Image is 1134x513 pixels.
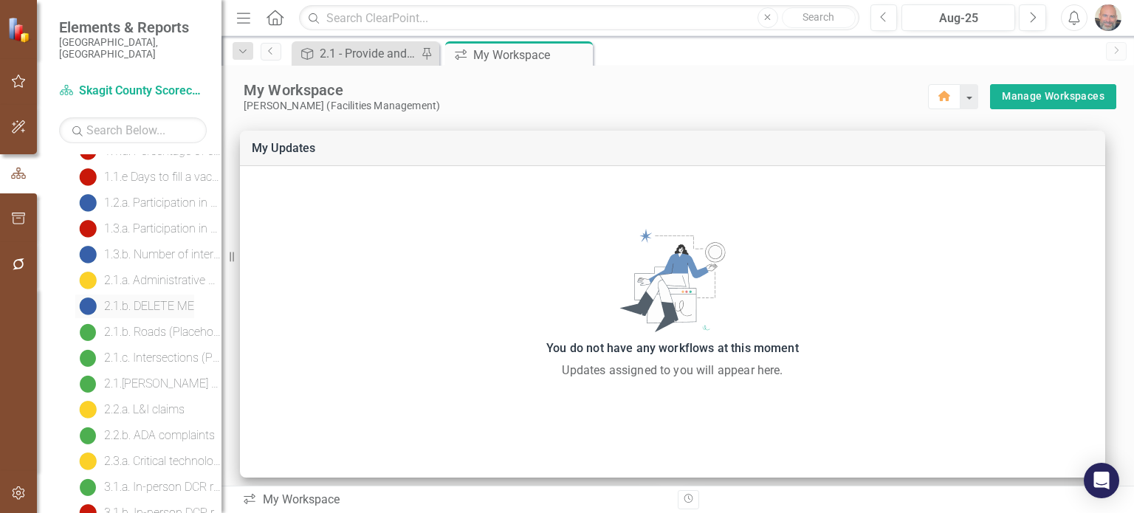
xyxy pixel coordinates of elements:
div: 3.1.a. In-person DCR responses [104,481,221,494]
a: Skagit County Scorecard [59,83,207,100]
div: 1.3.b. Number of internal promotions [104,248,221,261]
div: 2.1.b. DELETE ME [104,300,194,313]
img: Ken Hansen [1095,4,1121,31]
a: 2.2.b. ADA complaints [75,424,215,447]
img: Caution [79,452,97,470]
div: 1.2.a. Participation in Wellness Committee/Activities [104,196,221,210]
div: 1.1.e Days to fill a vacant position from time closed [104,171,221,184]
div: Open Intercom Messenger [1084,463,1119,498]
div: Aug-25 [907,10,1010,27]
div: You do not have any workflows at this moment [247,338,1098,359]
img: On Target [79,478,97,496]
img: Below Plan [79,168,97,186]
img: On Target [79,375,97,393]
img: On Target [79,349,97,367]
img: No Information [79,194,97,212]
a: 2.1.c. Intersections (Placeholder) [75,346,221,370]
a: 1.3.a. Participation in County Connects Activities [75,217,221,241]
img: No Information [79,246,97,264]
div: 2.1.c. Intersections (Placeholder) [104,351,221,365]
span: Elements & Reports [59,18,207,36]
div: 2.2.b. ADA complaints [104,429,215,442]
small: [GEOGRAPHIC_DATA], [GEOGRAPHIC_DATA] [59,36,207,61]
img: On Target [79,427,97,444]
div: 2.2.a. L&I claims [104,403,185,416]
button: Manage Workspaces [990,84,1116,109]
a: 1.3.b. Number of internal promotions [75,243,221,266]
a: 2.3.a. Critical technology replacement [75,450,221,473]
img: Caution [79,401,97,419]
input: Search Below... [59,117,207,143]
a: 1.1.e Days to fill a vacant position from time closed [75,165,221,189]
a: 2.2.a. L&I claims [75,398,185,421]
a: 2.1.b. Roads (Placeholder) [75,320,221,344]
a: Manage Workspaces [1002,87,1104,106]
img: On Target [79,323,97,341]
img: Caution [79,272,97,289]
div: 1.3.a. Participation in County Connects Activities [104,222,221,235]
a: 3.1.a. In-person DCR responses [75,475,221,499]
div: 2.1.b. Roads (Placeholder) [104,326,221,339]
img: Below Plan [79,220,97,238]
a: 2.1.[PERSON_NAME] (Placeholder) [75,372,221,396]
div: 2.1.a. Administrative office space [104,274,221,287]
a: 2.1.a. Administrative office space [75,269,221,292]
div: 2.1.[PERSON_NAME] (Placeholder) [104,377,221,390]
div: My Workspace [242,492,667,509]
div: split button [990,84,1116,109]
div: 2.1 - Provide and protect County infrastructure for to support resiliency, sustainability, and we... [320,44,417,63]
div: My Workspace [473,46,589,64]
button: Search [782,7,856,28]
div: My Workspace [244,80,928,100]
span: Search [803,11,834,23]
div: 2.3.a. Critical technology replacement [104,455,221,468]
input: Search ClearPoint... [299,5,859,31]
div: [PERSON_NAME] (Facilities Management) [244,100,928,112]
a: 1.2.a. Participation in Wellness Committee/Activities [75,191,221,215]
div: Updates assigned to you will appear here. [247,362,1098,379]
a: 2.1.b. DELETE ME [75,295,194,318]
img: No Information [79,297,97,315]
button: Aug-25 [901,4,1015,31]
a: 2.1 - Provide and protect County infrastructure for to support resiliency, sustainability, and we... [295,44,417,63]
img: ClearPoint Strategy [7,16,33,42]
a: My Updates [252,141,316,155]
